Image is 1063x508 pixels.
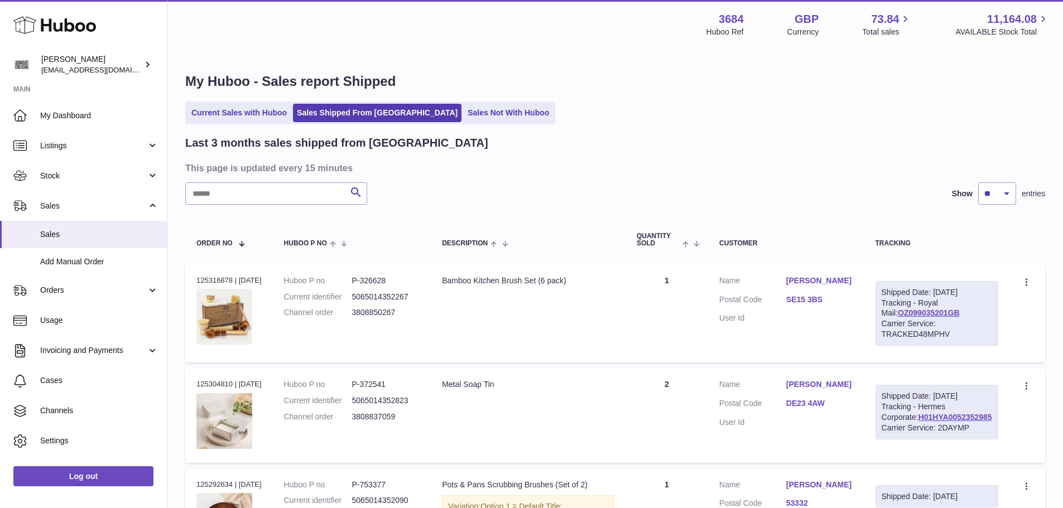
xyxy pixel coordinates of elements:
div: Pots & Pans Scrubbing Brushes (Set of 2) [442,480,614,490]
div: Huboo Ref [706,27,744,37]
a: [PERSON_NAME] [786,480,853,490]
h2: Last 3 months sales shipped from [GEOGRAPHIC_DATA] [185,136,488,151]
a: Sales Shipped From [GEOGRAPHIC_DATA] [293,104,461,122]
a: Current Sales with Huboo [187,104,291,122]
div: Bamboo Kitchen Brush Set (6 pack) [442,275,614,286]
dd: 3808837059 [352,412,420,422]
dt: Current identifier [284,395,352,406]
span: Stock [40,171,147,181]
div: Tracking [876,240,998,247]
img: 36841753442420.jpg [196,393,252,449]
dt: Postal Code [719,398,786,412]
dd: 5065014352267 [352,292,420,302]
dt: Channel order [284,307,352,318]
span: Description [442,240,488,247]
dd: P-753377 [352,480,420,490]
dd: P-372541 [352,379,420,390]
div: Carrier Service: 2DAYMP [882,423,992,433]
strong: 3684 [719,12,744,27]
div: 125292634 | [DATE] [196,480,262,490]
span: My Dashboard [40,110,158,121]
a: H01HYA0052352985 [918,413,992,422]
div: 125304810 | [DATE] [196,379,262,389]
span: Invoicing and Payments [40,345,147,356]
a: 73.84 Total sales [862,12,912,37]
div: 125316878 | [DATE] [196,275,262,286]
dd: P-326628 [352,275,420,286]
td: 2 [626,368,708,462]
a: [PERSON_NAME] [786,275,853,286]
span: Add Manual Order [40,257,158,267]
dt: Huboo P no [284,480,352,490]
a: OZ099035201GB [898,308,960,317]
div: Tracking - Hermes Corporate: [876,385,998,439]
a: DE23 4AW [786,398,853,409]
div: Metal Soap Tin [442,379,614,390]
span: Order No [196,240,233,247]
span: [EMAIL_ADDRESS][DOMAIN_NAME] [41,65,164,74]
span: Orders [40,285,147,296]
dd: 3808850267 [352,307,420,318]
span: Quantity Sold [637,233,680,247]
a: SE15 3BS [786,294,853,305]
a: Log out [13,466,153,486]
span: Sales [40,229,158,240]
span: entries [1022,188,1045,199]
span: Cases [40,375,158,386]
h3: This page is updated every 15 minutes [185,162,1042,174]
div: Carrier Service: TRACKED48MPHV [882,318,992,340]
h1: My Huboo - Sales report Shipped [185,72,1045,90]
span: Channels [40,405,158,416]
span: 73.84 [871,12,899,27]
dt: Huboo P no [284,379,352,390]
dt: Current identifier [284,495,352,506]
div: Shipped Date: [DATE] [882,287,992,298]
td: 1 [626,264,708,362]
div: Shipped Date: [DATE] [882,391,992,401]
dt: Name [719,480,786,493]
div: Shipped Date: [DATE] [882,491,992,502]
div: [PERSON_NAME] [41,54,142,75]
img: internalAdmin-3684@internal.huboo.com [13,56,30,73]
a: Sales Not With Huboo [464,104,553,122]
div: Currency [787,27,819,37]
span: 11,164.08 [987,12,1037,27]
a: [PERSON_NAME] [786,379,853,390]
strong: GBP [795,12,819,27]
span: Sales [40,201,147,211]
dt: Name [719,275,786,289]
span: AVAILABLE Stock Total [955,27,1050,37]
span: Huboo P no [284,240,327,247]
dt: Current identifier [284,292,352,302]
span: Total sales [862,27,912,37]
img: $_57.JPG [196,289,252,345]
dt: Name [719,379,786,393]
dt: Channel order [284,412,352,422]
dt: Postal Code [719,294,786,308]
dt: User Id [719,313,786,323]
dt: Huboo P no [284,275,352,286]
dt: User Id [719,417,786,428]
dd: 5065014352090 [352,495,420,506]
dd: 5065014352823 [352,395,420,406]
span: Listings [40,141,147,151]
div: Tracking - Royal Mail: [876,281,998,346]
span: Usage [40,315,158,326]
div: Customer [719,240,853,247]
a: 11,164.08 AVAILABLE Stock Total [955,12,1050,37]
label: Show [952,188,973,199]
span: Settings [40,436,158,446]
